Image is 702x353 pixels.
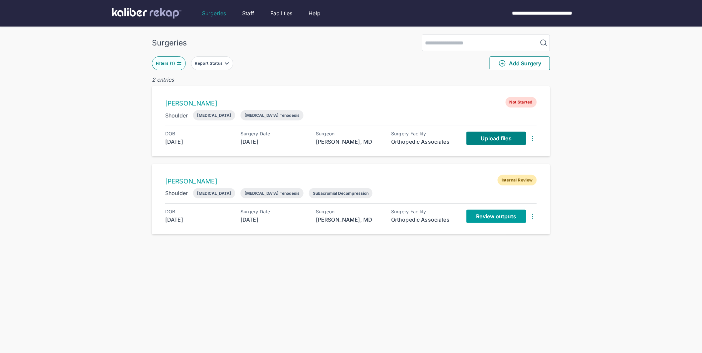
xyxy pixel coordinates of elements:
[391,216,457,224] div: Orthopedic Associates
[197,113,231,118] div: [MEDICAL_DATA]
[245,191,300,196] div: [MEDICAL_DATA] Tenodesis
[316,216,382,224] div: [PERSON_NAME], MD
[506,97,537,107] span: Not Started
[481,135,512,142] span: Upload files
[241,209,307,214] div: Surgery Date
[165,138,232,146] div: [DATE]
[490,56,550,70] button: Add Surgery
[466,210,526,223] a: Review outputs
[242,9,254,17] a: Staff
[224,61,230,66] img: filter-caret-down-grey.b3560631.svg
[476,213,516,220] span: Review outputs
[191,56,233,70] button: Report Status
[165,216,232,224] div: [DATE]
[270,9,293,17] a: Facilities
[165,100,217,107] a: [PERSON_NAME]
[176,61,182,66] img: faders-horizontal-teal.edb3eaa8.svg
[391,138,457,146] div: Orthopedic Associates
[165,131,232,136] div: DOB
[241,138,307,146] div: [DATE]
[466,132,526,145] a: Upload files
[112,8,181,19] img: kaliber labs logo
[241,131,307,136] div: Surgery Date
[540,39,548,47] img: MagnifyingGlass.1dc66aab.svg
[309,9,321,17] a: Help
[316,209,382,214] div: Surgeon
[391,131,457,136] div: Surgery Facility
[197,191,231,196] div: [MEDICAL_DATA]
[316,138,382,146] div: [PERSON_NAME], MD
[195,61,224,66] div: Report Status
[391,209,457,214] div: Surgery Facility
[152,56,186,70] button: Filters (1)
[156,61,176,66] div: Filters ( 1 )
[241,216,307,224] div: [DATE]
[165,209,232,214] div: DOB
[165,189,188,197] div: Shoulder
[529,212,537,220] img: DotsThreeVertical.31cb0eda.svg
[313,191,369,196] div: Subacromial Decompression
[498,175,537,185] span: Internal Review
[498,59,506,67] img: PlusCircleGreen.5fd88d77.svg
[529,134,537,142] img: DotsThreeVertical.31cb0eda.svg
[202,9,226,17] a: Surgeries
[165,111,188,119] div: Shoulder
[245,113,300,118] div: [MEDICAL_DATA] Tenodesis
[316,131,382,136] div: Surgeon
[498,59,541,67] span: Add Surgery
[152,76,550,84] div: 2 entries
[165,177,217,185] a: [PERSON_NAME]
[152,38,187,47] div: Surgeries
